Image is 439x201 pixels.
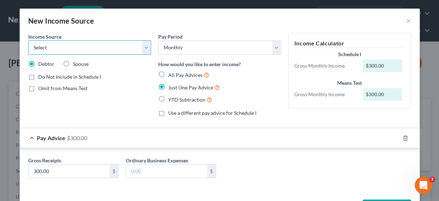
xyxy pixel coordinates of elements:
div: $300.00 [363,88,402,101]
div: $ [110,165,118,178]
iframe: Intercom live chat [415,177,432,194]
span: Pay Advice [37,134,65,141]
div: $ [207,165,216,178]
span: Use a different pay advice for Schedule I [168,110,256,116]
span: 3 [429,177,435,182]
div: Gross Monthly Income [291,62,360,69]
label: Ordinary Business Expenses [126,157,188,164]
input: 0.00 [126,165,207,178]
span: YTD Subtraction [168,97,205,103]
label: Pay Period [158,33,183,40]
span: $300.00 [67,134,87,141]
label: How would you like to enter income? [158,60,241,68]
div: Schedule I [294,51,405,58]
h5: Income Calculator [294,39,405,48]
span: Omit from Means Test [38,85,88,91]
div: $300.00 [363,59,402,72]
span: Spouse [73,61,89,67]
div: New Income Source [28,16,94,26]
span: Income Source [28,34,61,40]
div: Means Test [294,79,405,87]
label: Gross Receipts [28,157,61,164]
span: Debtor [38,61,54,67]
span: Just One Pay Advice [168,84,213,90]
div: Gross Monthly Income [291,91,360,98]
button: × [406,16,411,25]
span: Do Not Include in Schedule I [38,74,101,80]
input: 0.00 [29,165,110,178]
span: All Pay Advices [168,72,203,78]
